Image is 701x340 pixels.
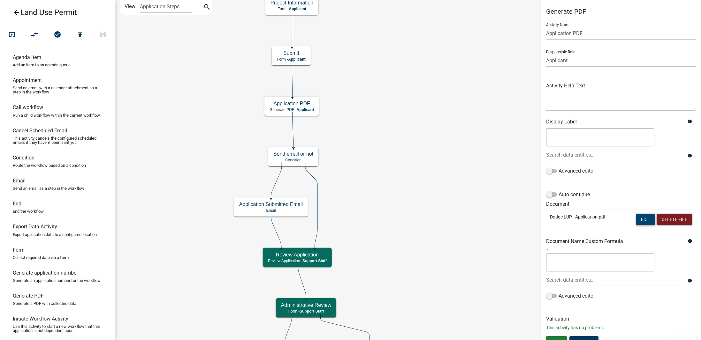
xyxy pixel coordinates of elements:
[99,31,107,40] i: save
[546,292,595,300] label: Advanced editor
[297,107,314,112] span: Applicant
[546,316,696,322] h6: Validation
[13,136,102,144] p: This activity cancels the configured scheduled emails if they haven't been sent yet.
[13,278,101,283] p: Generate an application number for the workflow
[546,324,696,331] p: This activity has no problems
[270,107,314,112] p: Generate PDF -
[13,233,97,237] p: Export application data to a configured location
[270,7,313,11] p: Form -
[13,301,76,306] p: Generate a PDF with collected data
[273,158,313,162] p: Condition
[69,28,92,42] button: Publish
[13,77,42,83] h6: Appointment
[13,270,78,276] h6: Generate application number
[0,28,115,43] div: Workflow actions
[13,186,84,190] p: Send an email as a step in the workflow
[13,178,26,184] h6: Email
[31,31,39,40] i: compare_arrows
[688,119,692,124] i: info
[288,57,306,62] span: Applicant
[202,3,212,13] button: search
[688,239,692,243] i: info
[23,28,46,42] button: Auto Layout
[277,57,306,62] p: Form -
[281,302,331,308] h5: Administrative Review
[13,128,67,134] h6: Cancel Scheduled Email
[0,28,23,42] button: Test Workflow
[302,259,327,263] span: Support Staff
[46,28,69,42] button: No problems
[657,214,692,225] button: Delete File
[546,201,696,207] h6: Document
[273,151,313,157] h5: Send email or not
[546,167,595,175] label: Advanced editor
[13,324,102,333] p: Use this activity to start a new workflow that this application is not dependent upon.
[289,7,306,11] span: Applicant
[13,9,20,18] i: arrow_back
[54,31,61,40] i: check_circle
[13,255,69,260] p: Collect required data via a form
[688,278,692,283] i: info
[13,293,44,299] h6: Generate PDF
[270,100,314,107] h5: Application PDF
[76,31,84,40] i: publish
[300,309,324,314] span: Support Staff
[277,50,306,56] h5: Submit
[8,31,16,40] i: open_in_browser
[13,104,43,110] h6: Call workflow
[550,214,617,220] p: Dodge LUP - Application.pdf
[268,252,327,258] h5: Review Application
[546,119,683,125] h6: Display Label
[636,214,655,225] button: Edit
[281,309,331,314] p: Form -
[13,86,102,94] p: Send an email with a calendar attachment as a step in the workflow
[268,259,327,263] p: Review Application -
[546,8,696,15] h5: Generate PDF
[239,208,303,213] p: Email
[546,273,683,286] input: Search data entities...
[13,155,34,161] h6: Condition
[13,163,86,167] p: Route the workflow based on a condition
[92,28,115,42] button: Save
[688,153,692,158] i: info
[546,148,683,161] input: Search data entities...
[5,5,105,20] a: Land Use Permit
[546,238,683,244] h6: Document Name Custom Formula
[13,224,57,230] h6: Export Data Activity
[546,191,590,198] label: Auto continue
[13,63,71,67] p: Add an item to an agenda queue
[13,247,25,253] h6: Form
[13,54,41,60] h6: Agenda item
[13,201,21,207] h6: End
[239,201,303,207] h5: Application Submitted Email
[13,113,100,117] p: Run a child workflow within the current workflow
[203,3,211,12] i: search
[13,316,68,322] h6: Initiate Workflow Activity
[13,209,44,213] p: End the workflow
